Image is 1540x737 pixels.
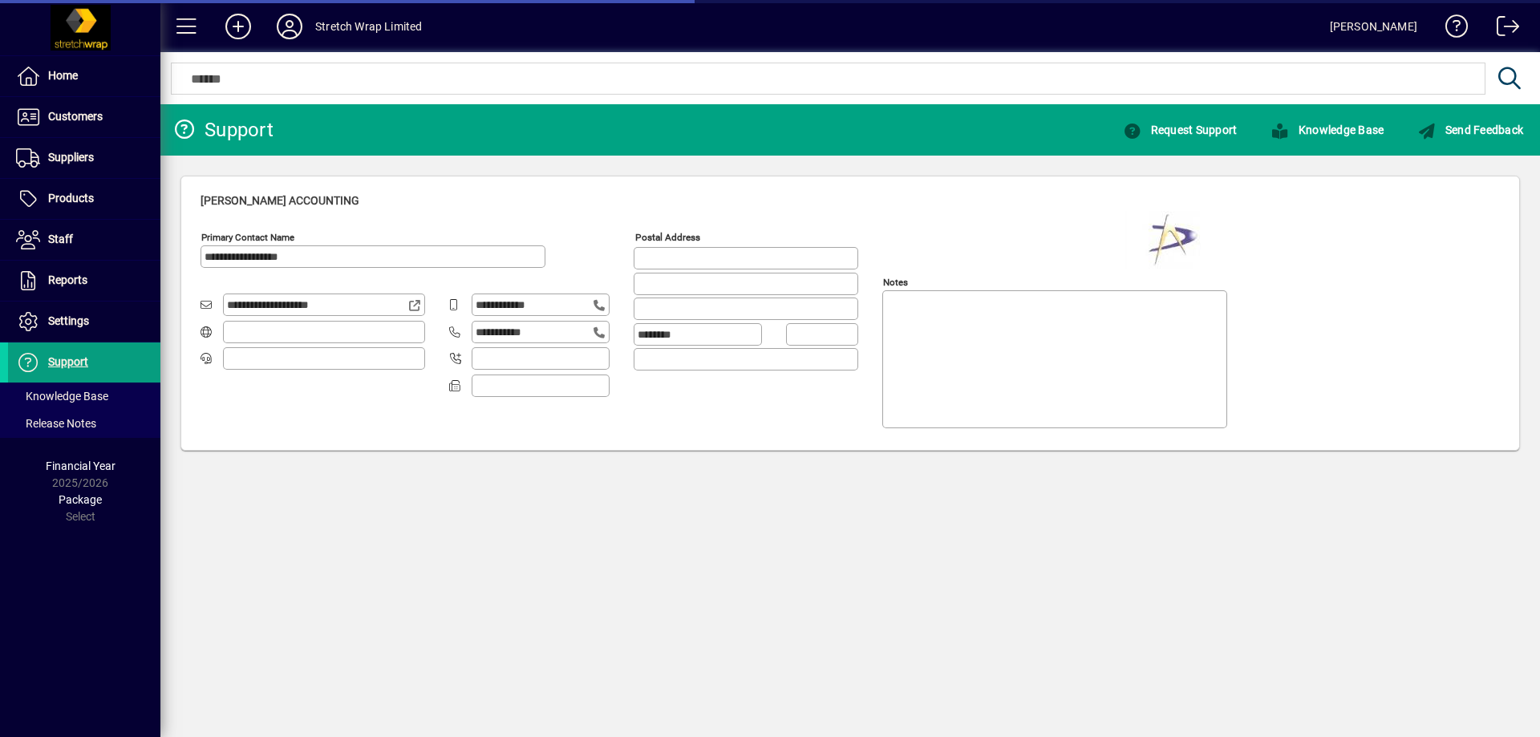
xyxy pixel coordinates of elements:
[1330,14,1417,39] div: [PERSON_NAME]
[213,12,264,41] button: Add
[8,261,160,301] a: Reports
[1485,3,1520,55] a: Logout
[1417,124,1523,136] span: Send Feedback
[1254,115,1400,144] a: Knowledge Base
[315,14,423,39] div: Stretch Wrap Limited
[8,56,160,96] a: Home
[883,277,908,288] mat-label: Notes
[8,179,160,219] a: Products
[1433,3,1469,55] a: Knowledge Base
[48,273,87,286] span: Reports
[48,233,73,245] span: Staff
[201,194,359,207] span: [PERSON_NAME] Accounting
[8,220,160,260] a: Staff
[1413,115,1527,144] button: Send Feedback
[8,410,160,437] a: Release Notes
[172,117,274,143] div: Support
[1266,115,1388,144] button: Knowledge Base
[8,97,160,137] a: Customers
[59,493,102,506] span: Package
[48,314,89,327] span: Settings
[48,151,94,164] span: Suppliers
[8,138,160,178] a: Suppliers
[1270,124,1384,136] span: Knowledge Base
[16,417,96,430] span: Release Notes
[8,302,160,342] a: Settings
[48,355,88,368] span: Support
[16,390,108,403] span: Knowledge Base
[1123,124,1237,136] span: Request Support
[8,383,160,410] a: Knowledge Base
[264,12,315,41] button: Profile
[48,69,78,82] span: Home
[1119,115,1241,144] button: Request Support
[48,192,94,204] span: Products
[46,460,115,472] span: Financial Year
[201,232,294,243] mat-label: Primary Contact Name
[48,110,103,123] span: Customers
